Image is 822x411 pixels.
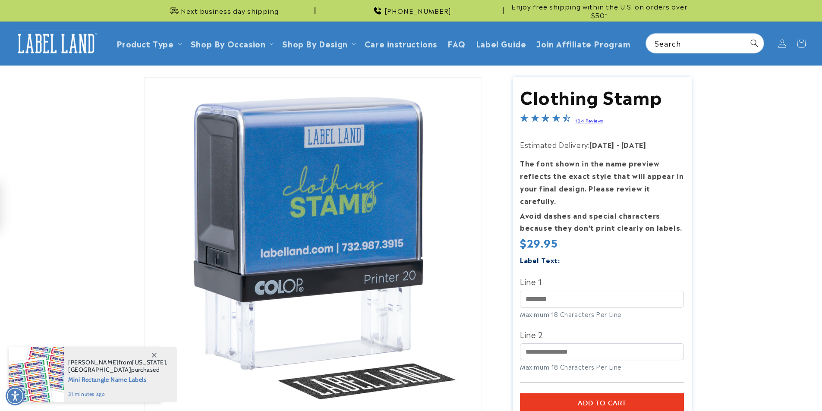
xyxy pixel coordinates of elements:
[282,38,347,49] a: Shop By Design
[520,85,684,107] h1: Clothing Stamp
[507,2,692,19] span: Enjoy free shipping within the U.S. on orders over $50*
[359,33,442,53] a: Care instructions
[186,33,277,53] summary: Shop By Occasion
[365,38,437,48] span: Care instructions
[520,327,684,341] label: Line 2
[471,33,532,53] a: Label Guide
[68,359,168,373] span: from , purchased
[520,138,684,151] p: Estimated Delivery:
[520,158,683,205] strong: The font shown in the name preview reflects the exact style that will appear in your final design...
[277,33,359,53] summary: Shop By Design
[520,362,684,371] div: Maximum 18 Characters Per Line
[6,386,25,405] div: Accessibility Menu
[447,38,466,48] span: FAQ
[589,139,614,150] strong: [DATE]
[520,236,558,249] span: $29.95
[442,33,471,53] a: FAQ
[117,38,174,49] a: Product Type
[10,27,103,60] a: Label Land
[68,366,131,373] span: [GEOGRAPHIC_DATA]
[520,115,571,125] span: 4.4-star overall rating
[520,255,560,265] label: Label Text:
[745,34,764,53] button: Search
[617,139,620,150] strong: -
[181,6,279,15] span: Next business day shipping
[520,210,682,233] strong: Avoid dashes and special characters because they don’t print clearly on labels.
[384,6,451,15] span: [PHONE_NUMBER]
[621,139,646,150] strong: [DATE]
[191,38,266,48] span: Shop By Occasion
[13,30,99,57] img: Label Land
[578,399,627,407] span: Add to cart
[520,310,684,319] div: Maximum 18 Characters Per Line
[531,33,636,53] a: Join Affiliate Program
[68,358,119,366] span: [PERSON_NAME]
[132,358,166,366] span: [US_STATE]
[575,117,603,123] a: 124 Reviews
[111,33,186,53] summary: Product Type
[476,38,526,48] span: Label Guide
[520,274,684,288] label: Line 1
[536,38,630,48] span: Join Affiliate Program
